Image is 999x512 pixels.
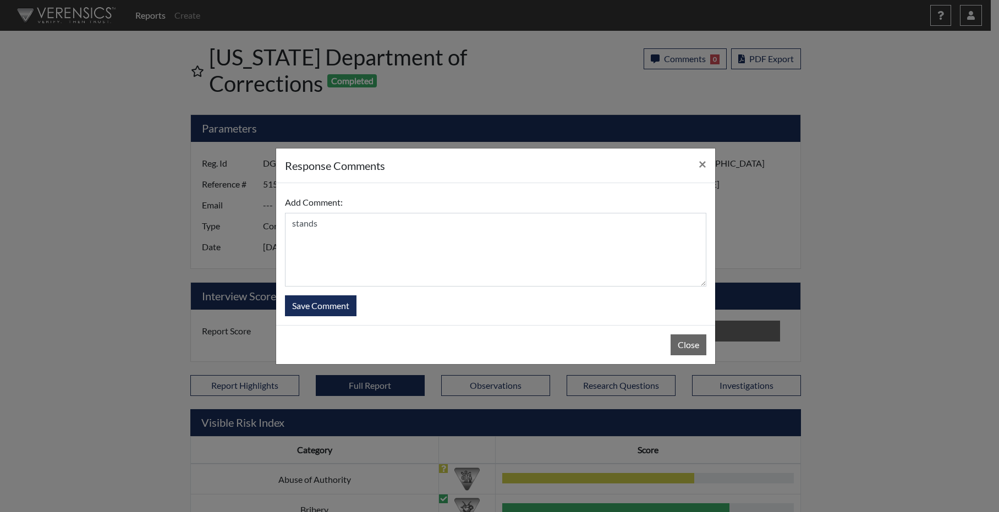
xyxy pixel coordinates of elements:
button: Close [690,148,715,179]
label: Add Comment: [285,192,343,213]
button: Close [671,334,706,355]
button: Save Comment [285,295,356,316]
h5: response Comments [285,157,385,174]
span: × [699,156,706,172]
